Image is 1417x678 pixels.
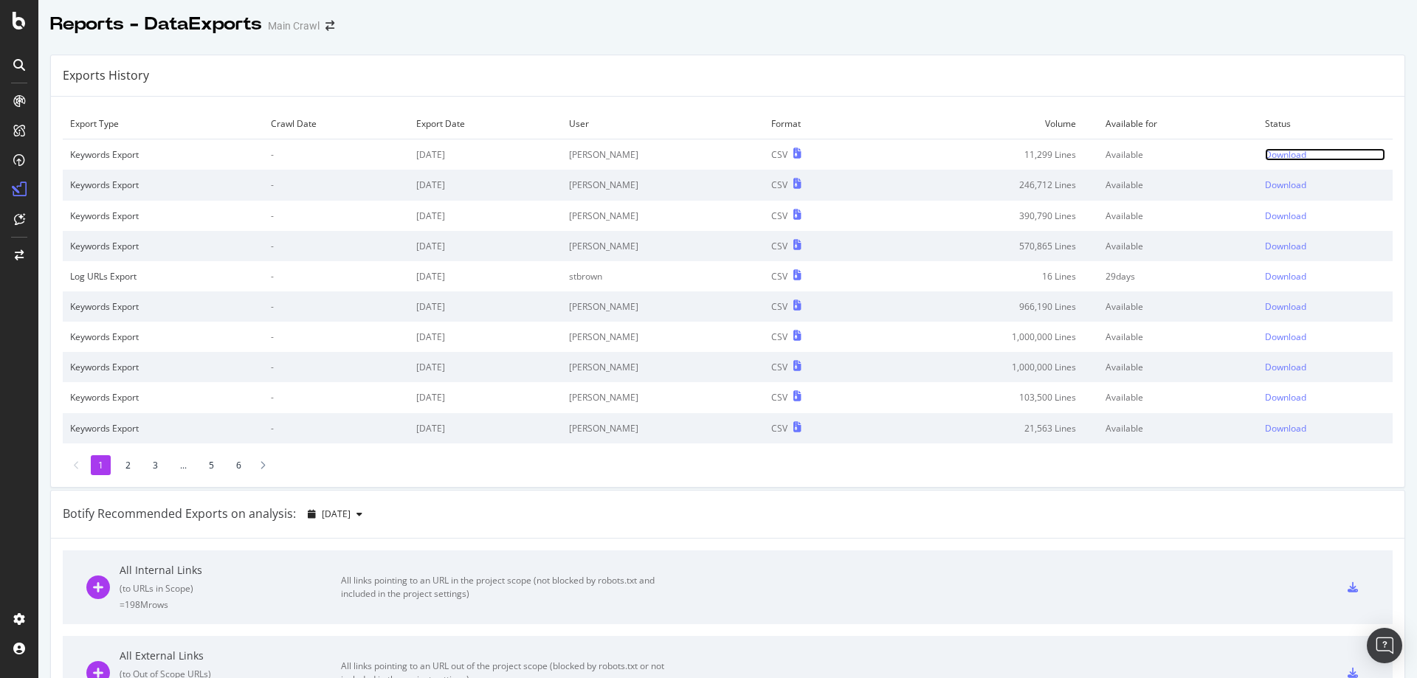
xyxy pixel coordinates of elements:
[1106,422,1251,435] div: Available
[120,563,341,578] div: All Internal Links
[1106,148,1251,161] div: Available
[1265,210,1306,222] div: Download
[872,139,1098,170] td: 11,299 Lines
[70,331,256,343] div: Keywords Export
[562,231,764,261] td: [PERSON_NAME]
[1265,240,1385,252] a: Download
[872,231,1098,261] td: 570,865 Lines
[173,455,194,475] li: ...
[1265,179,1306,191] div: Download
[771,331,787,343] div: CSV
[70,179,256,191] div: Keywords Export
[263,201,409,231] td: -
[872,322,1098,352] td: 1,000,000 Lines
[1265,148,1306,161] div: Download
[63,505,296,522] div: Botify Recommended Exports on analysis:
[145,455,165,475] li: 3
[562,322,764,352] td: [PERSON_NAME]
[70,210,256,222] div: Keywords Export
[872,261,1098,291] td: 16 Lines
[771,422,787,435] div: CSV
[1106,331,1251,343] div: Available
[302,502,368,526] button: [DATE]
[1098,108,1258,139] td: Available for
[1258,108,1393,139] td: Status
[409,231,562,261] td: [DATE]
[562,291,764,322] td: [PERSON_NAME]
[263,382,409,412] td: -
[50,12,262,37] div: Reports - DataExports
[263,170,409,200] td: -
[263,108,409,139] td: Crawl Date
[1265,300,1385,313] a: Download
[872,413,1098,443] td: 21,563 Lines
[120,648,341,663] div: All External Links
[120,582,341,595] div: ( to URLs in Scope )
[1106,391,1251,404] div: Available
[1106,300,1251,313] div: Available
[771,148,787,161] div: CSV
[325,21,334,31] div: arrow-right-arrow-left
[70,422,256,435] div: Keywords Export
[120,598,341,611] div: = 198M rows
[1265,179,1385,191] a: Download
[229,455,249,475] li: 6
[1265,361,1385,373] a: Download
[1098,261,1258,291] td: 29 days
[562,261,764,291] td: stbrown
[771,361,787,373] div: CSV
[70,148,256,161] div: Keywords Export
[1265,270,1385,283] a: Download
[771,240,787,252] div: CSV
[409,201,562,231] td: [DATE]
[263,231,409,261] td: -
[201,455,221,475] li: 5
[409,170,562,200] td: [DATE]
[1106,361,1251,373] div: Available
[872,201,1098,231] td: 390,790 Lines
[771,210,787,222] div: CSV
[562,170,764,200] td: [PERSON_NAME]
[70,300,256,313] div: Keywords Export
[562,201,764,231] td: [PERSON_NAME]
[322,508,351,520] span: 2025 Aug. 13th
[263,413,409,443] td: -
[1348,582,1358,592] div: csv-export
[1106,179,1251,191] div: Available
[409,291,562,322] td: [DATE]
[263,139,409,170] td: -
[771,179,787,191] div: CSV
[409,139,562,170] td: [DATE]
[872,352,1098,382] td: 1,000,000 Lines
[1265,331,1385,343] a: Download
[562,413,764,443] td: [PERSON_NAME]
[872,291,1098,322] td: 966,190 Lines
[409,352,562,382] td: [DATE]
[1106,240,1251,252] div: Available
[764,108,872,139] td: Format
[1265,210,1385,222] a: Download
[70,361,256,373] div: Keywords Export
[1265,148,1385,161] a: Download
[409,322,562,352] td: [DATE]
[1265,391,1385,404] a: Download
[1367,628,1402,663] div: Open Intercom Messenger
[872,170,1098,200] td: 246,712 Lines
[91,455,111,475] li: 1
[562,139,764,170] td: [PERSON_NAME]
[70,270,256,283] div: Log URLs Export
[1106,210,1251,222] div: Available
[63,108,263,139] td: Export Type
[771,270,787,283] div: CSV
[118,455,138,475] li: 2
[409,108,562,139] td: Export Date
[771,391,787,404] div: CSV
[268,18,320,33] div: Main Crawl
[771,300,787,313] div: CSV
[409,382,562,412] td: [DATE]
[263,352,409,382] td: -
[70,391,256,404] div: Keywords Export
[409,413,562,443] td: [DATE]
[1265,300,1306,313] div: Download
[1265,331,1306,343] div: Download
